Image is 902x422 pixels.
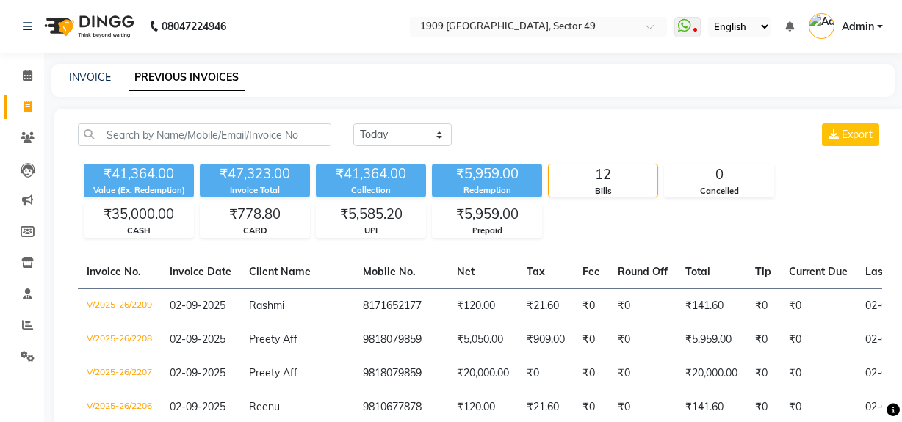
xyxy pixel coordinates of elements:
span: Current Due [789,265,848,278]
span: Rashmi [249,299,284,312]
td: ₹0 [609,323,676,357]
td: ₹20,000.00 [448,357,518,390]
div: ₹5,959.00 [432,164,542,184]
td: ₹909.00 [518,323,574,357]
span: Preety Aff [249,332,297,346]
div: CARD [201,225,309,237]
div: Prepaid [433,225,541,237]
div: ₹41,364.00 [84,164,194,184]
td: ₹141.60 [676,288,746,323]
td: 9818079859 [354,357,448,390]
div: Collection [316,184,426,197]
td: 9818079859 [354,323,448,357]
span: Tax [527,265,545,278]
span: Round Off [618,265,668,278]
span: Client Name [249,265,311,278]
span: 02-09-2025 [170,400,225,413]
span: Total [685,265,710,278]
span: 02-09-2025 [170,366,225,379]
span: 02-09-2025 [170,332,225,346]
div: Redemption [432,184,542,197]
td: V/2025-26/2208 [78,323,161,357]
td: ₹120.00 [448,288,518,323]
span: Mobile No. [363,265,416,278]
td: V/2025-26/2207 [78,357,161,390]
div: Bills [549,185,657,197]
div: Cancelled [665,185,773,197]
span: Net [457,265,475,278]
td: ₹21.60 [518,288,574,323]
td: ₹0 [746,357,780,390]
td: ₹0 [609,357,676,390]
td: ₹0 [609,288,676,323]
td: ₹0 [518,357,574,390]
div: 12 [549,164,657,185]
a: INVOICE [69,70,111,84]
img: logo [37,6,138,47]
td: ₹0 [574,288,609,323]
div: ₹5,959.00 [433,204,541,225]
div: Value (Ex. Redemption) [84,184,194,197]
td: ₹0 [574,357,609,390]
td: ₹5,959.00 [676,323,746,357]
span: Preety Aff [249,366,297,379]
div: Invoice Total [200,184,310,197]
td: ₹0 [780,288,856,323]
td: ₹20,000.00 [676,357,746,390]
div: ₹778.80 [201,204,309,225]
div: ₹47,323.00 [200,164,310,184]
div: ₹5,585.20 [317,204,425,225]
div: ₹41,364.00 [316,164,426,184]
span: Invoice Date [170,265,231,278]
div: CASH [84,225,193,237]
span: Reenu [249,400,280,413]
div: 0 [665,164,773,185]
td: ₹0 [780,323,856,357]
td: ₹0 [746,288,780,323]
span: 02-09-2025 [170,299,225,312]
div: UPI [317,225,425,237]
span: Fee [582,265,600,278]
input: Search by Name/Mobile/Email/Invoice No [78,123,331,146]
button: Export [822,123,879,146]
b: 08047224946 [162,6,226,47]
img: Admin [809,13,834,39]
span: Admin [842,19,874,34]
td: ₹0 [746,323,780,357]
td: V/2025-26/2209 [78,288,161,323]
span: Export [842,128,873,141]
td: 8171652177 [354,288,448,323]
td: ₹0 [574,323,609,357]
div: ₹35,000.00 [84,204,193,225]
td: ₹5,050.00 [448,323,518,357]
td: ₹0 [780,357,856,390]
a: PREVIOUS INVOICES [129,65,245,91]
span: Invoice No. [87,265,141,278]
span: Tip [755,265,771,278]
